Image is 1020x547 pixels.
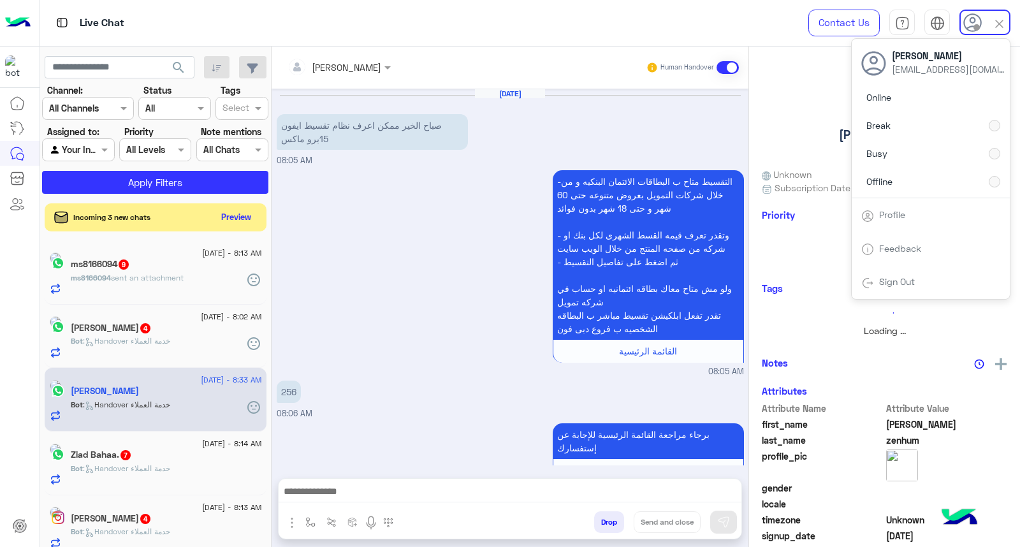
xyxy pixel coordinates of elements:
span: [DATE] - 8:33 AM [201,374,261,386]
h5: Shady Osama [71,513,152,524]
button: Drop [594,511,624,533]
span: timezone [762,513,884,527]
div: loading... [765,229,1004,251]
h6: Priority [762,209,795,221]
span: 08:05 AM [708,366,744,378]
span: 4 [140,514,150,524]
img: picture [50,316,61,328]
img: tab [861,243,874,256]
a: tab [889,10,915,36]
img: select flow [305,517,316,527]
img: send attachment [284,515,300,530]
img: send message [717,516,730,529]
span: Loading ... [864,325,906,336]
span: Incoming 3 new chats [73,212,150,223]
span: Attribute Name [762,402,884,415]
img: picture [50,444,61,455]
p: 24/8/2025, 8:05 AM [553,170,744,340]
span: Subscription Date : [DATE] [775,181,885,194]
span: Attribute Value [886,402,1008,415]
a: Contact Us [808,10,880,36]
span: Bot [71,463,83,473]
h6: [DATE] [475,89,545,98]
span: Unknown [762,168,812,181]
img: add [995,358,1007,370]
div: loading... [765,302,1004,324]
span: [EMAIL_ADDRESS][DOMAIN_NAME] [892,62,1007,76]
span: search [171,60,186,75]
label: Status [143,84,171,97]
p: 24/8/2025, 8:05 AM [277,114,468,150]
img: notes [974,359,984,369]
button: create order [342,511,363,532]
img: tab [895,16,910,31]
span: ms8166094 [71,273,111,282]
span: mohamed [886,418,1008,431]
label: Tags [221,84,240,97]
img: 1403182699927242 [5,55,28,78]
img: picture [50,380,61,391]
p: Live Chat [80,15,124,32]
h5: mohamed zenhum [71,386,139,397]
label: Note mentions [201,125,261,138]
span: profile_pic [762,449,884,479]
span: null [886,497,1008,511]
div: Select [221,101,249,117]
img: tab [930,16,945,31]
span: القائمة الرئيسية [619,346,677,356]
img: WhatsApp [52,257,64,270]
span: locale [762,497,884,511]
img: WhatsApp [52,448,64,461]
span: القائمة الرئيسية [619,465,677,476]
span: last_name [762,434,884,447]
img: Instagram [52,511,64,524]
img: Trigger scenario [326,517,337,527]
a: Sign Out [879,276,915,287]
span: [PERSON_NAME] [892,49,1007,62]
img: hulul-logo.png [937,496,982,541]
span: : Handover خدمة العملاء [83,527,170,536]
img: picture [886,449,918,481]
h5: [PERSON_NAME] [839,128,931,142]
small: Human Handover [660,62,714,73]
span: 4 [140,323,150,333]
span: sent an attachment [111,273,184,282]
p: 24/8/2025, 8:06 AM [277,381,301,403]
span: first_name [762,418,884,431]
h5: Ziad Bahaa. [71,449,132,460]
span: Bot [71,400,83,409]
img: tab [54,15,70,31]
img: picture [50,252,61,264]
a: Feedback [879,243,921,254]
span: : Handover خدمة العملاء [83,336,170,346]
span: [DATE] - 8:13 AM [202,247,261,259]
span: [DATE] - 8:13 AM [202,502,261,513]
span: 7 [120,450,131,460]
button: select flow [300,511,321,532]
a: Profile [879,209,905,220]
label: Assigned to: [47,125,99,138]
span: zenhum [886,434,1008,447]
img: create order [347,517,358,527]
img: picture [50,507,61,518]
h6: Attributes [762,385,807,397]
span: null [886,481,1008,495]
button: Apply Filters [42,171,268,194]
img: make a call [383,518,393,528]
img: WhatsApp [52,384,64,397]
span: 9 [119,259,129,270]
span: [DATE] - 8:02 AM [201,311,261,323]
button: Preview [216,208,257,226]
span: [DATE] - 8:14 AM [202,438,261,449]
p: 24/8/2025, 8:06 AM [553,423,744,459]
span: signup_date [762,529,884,543]
button: search [163,56,194,84]
button: Trigger scenario [321,511,342,532]
span: 08:05 AM [277,156,312,165]
h6: Tags [762,282,1007,294]
img: tab [861,277,874,289]
span: : Handover خدمة العملاء [83,400,170,409]
span: Bot [71,336,83,346]
label: Priority [124,125,154,138]
img: tab [861,210,874,222]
